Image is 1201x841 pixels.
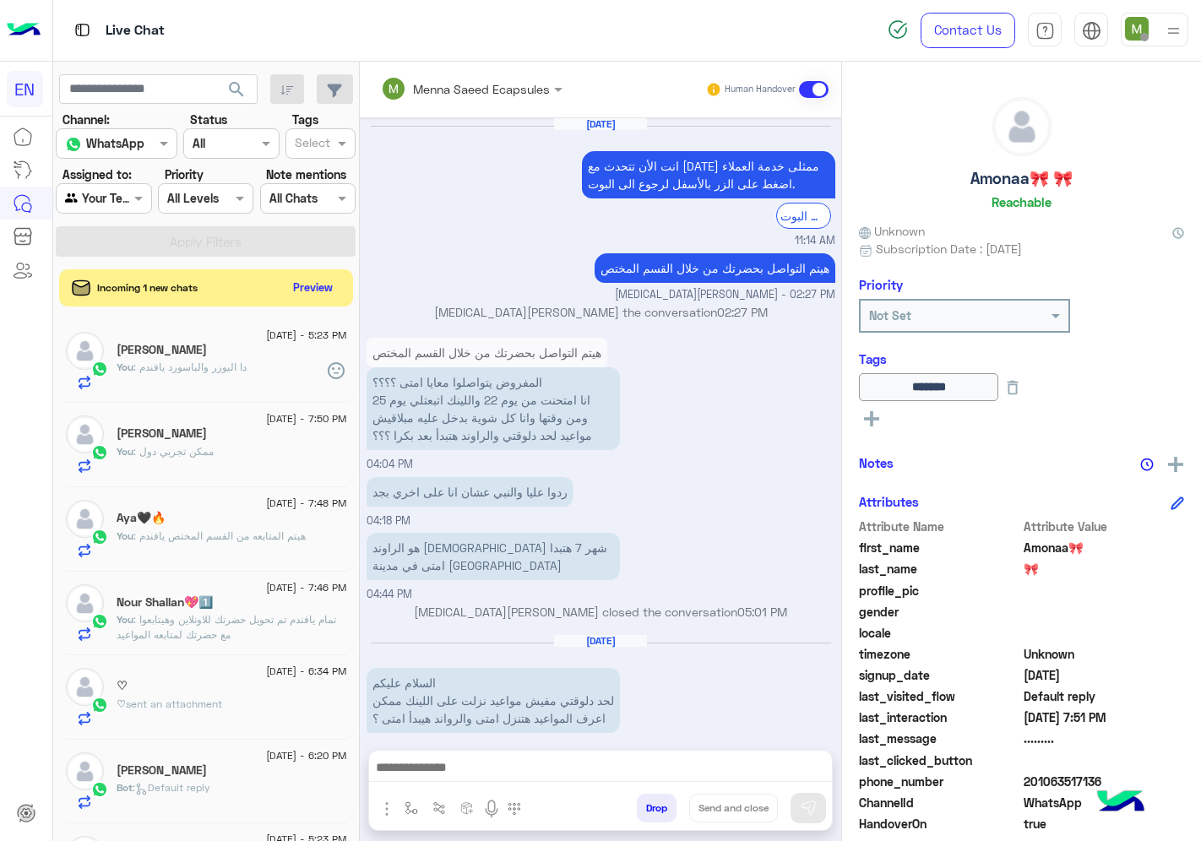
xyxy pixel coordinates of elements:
[398,794,426,822] button: select flow
[1035,21,1055,41] img: tab
[460,801,474,815] img: create order
[91,613,108,630] img: WhatsApp
[367,338,607,367] p: 29/6/2025, 4:04 PM
[481,799,502,819] img: send voice note
[266,748,346,763] span: [DATE] - 6:20 PM
[426,794,454,822] button: Trigger scenario
[367,588,412,600] span: 04:44 PM
[725,83,796,96] small: Human Handover
[615,287,835,303] span: [MEDICAL_DATA][PERSON_NAME] - 02:27 PM
[508,802,521,816] img: make a call
[595,253,835,283] p: 29/6/2025, 2:27 PM
[367,668,620,733] p: 8/7/2025, 11:12 PM
[582,151,835,198] p: 29/6/2025, 11:14 AM
[859,539,1020,556] span: first_name
[1024,518,1185,535] span: Attribute Value
[1024,708,1185,726] span: 2025-08-12T16:51:27.319Z
[117,679,128,693] h5: ♡
[266,580,346,595] span: [DATE] - 7:46 PM
[133,445,214,458] span: ممكن تجربي دول
[367,303,835,321] p: [MEDICAL_DATA][PERSON_NAME] the conversation
[106,19,165,42] p: Live Chat
[970,169,1073,188] h5: Amonaa🎀 🎀
[1024,751,1185,769] span: null
[554,635,647,647] h6: [DATE]
[97,280,198,296] span: Incoming 1 new chats
[454,794,481,822] button: create order
[859,815,1020,833] span: HandoverOn
[367,458,413,470] span: 04:04 PM
[7,71,43,107] div: EN
[62,111,110,128] label: Channel:
[1024,624,1185,642] span: null
[286,275,340,300] button: Preview
[133,529,306,542] span: هيتم المتابعه من القسم المختص يافندم
[367,533,620,580] p: 29/6/2025, 4:44 PM
[921,13,1015,48] a: Contact Us
[117,763,207,778] h5: Tamim Walid
[1082,21,1101,41] img: tab
[266,496,346,511] span: [DATE] - 7:48 PM
[66,500,104,538] img: defaultAdmin.png
[859,494,919,509] h6: Attributes
[1024,773,1185,790] span: 201063517136
[66,584,104,622] img: defaultAdmin.png
[133,361,247,373] span: دا اليوزر والباسورد يافندم
[1024,794,1185,811] span: 2
[91,444,108,461] img: WhatsApp
[266,328,346,343] span: [DATE] - 5:23 PM
[266,664,346,679] span: [DATE] - 6:34 PM
[859,518,1020,535] span: Attribute Name
[91,361,108,377] img: WhatsApp
[554,118,647,130] h6: [DATE]
[637,794,677,822] button: Drop
[432,801,446,815] img: Trigger scenario
[737,605,787,619] span: 05:01 PM
[888,19,908,40] img: spinner
[859,687,1020,705] span: last_visited_flow
[117,361,133,373] span: You
[717,305,768,319] span: 02:27 PM
[56,226,356,257] button: Apply Filters
[859,277,903,292] h6: Priority
[117,781,133,794] span: Bot
[66,752,104,790] img: defaultAdmin.png
[800,800,817,817] img: send message
[859,645,1020,663] span: timezone
[117,511,166,525] h5: Aya🖤🔥
[1125,17,1149,41] img: userImage
[859,351,1184,366] h6: Tags
[859,624,1020,642] span: locale
[1024,560,1185,578] span: 🎀
[91,697,108,713] img: WhatsApp
[7,13,41,48] img: Logo
[405,801,418,815] img: select flow
[859,582,1020,600] span: profile_pic
[190,111,227,128] label: Status
[1140,458,1154,471] img: notes
[226,79,247,100] span: search
[1028,13,1062,48] a: tab
[117,445,133,458] span: You
[292,111,318,128] label: Tags
[91,781,108,798] img: WhatsApp
[859,455,894,470] h6: Notes
[66,668,104,706] img: defaultAdmin.png
[62,165,132,183] label: Assigned to:
[367,367,620,450] p: 29/6/2025, 4:04 PM
[1091,773,1150,833] img: hulul-logo.png
[859,773,1020,790] span: phone_number
[126,697,222,710] span: sent an attachment
[859,222,925,240] span: Unknown
[216,74,258,111] button: search
[117,613,133,626] span: You
[1163,20,1184,41] img: profile
[859,730,1020,747] span: last_message
[859,794,1020,811] span: ChannelId
[117,426,207,441] h5: Sara
[859,751,1020,769] span: last_clicked_button
[133,781,210,794] span: : Default reply
[367,477,573,507] p: 29/6/2025, 4:18 PM
[993,98,1051,155] img: defaultAdmin.png
[377,799,397,819] img: send attachment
